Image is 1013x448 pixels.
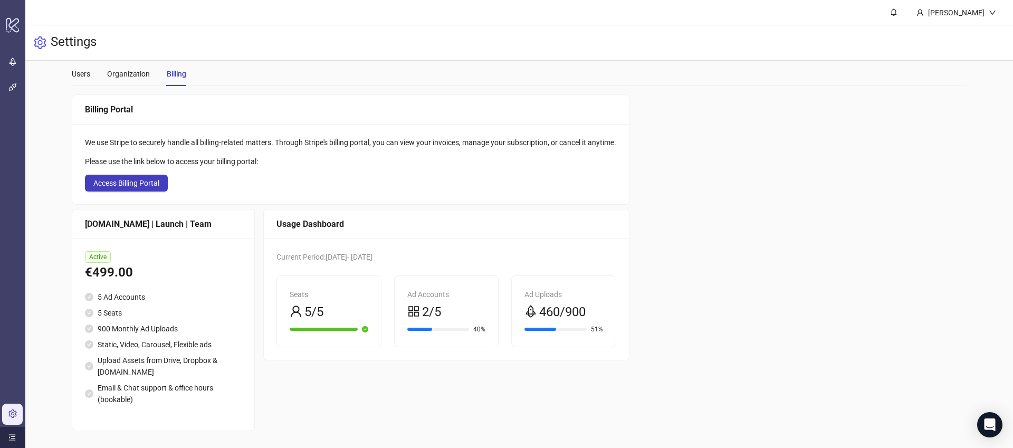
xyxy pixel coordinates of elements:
[977,412,1002,437] div: Open Intercom Messenger
[85,156,616,167] div: Please use the link below to access your billing portal:
[422,302,441,322] span: 2/5
[524,289,603,300] div: Ad Uploads
[85,355,242,378] li: Upload Assets from Drive, Dropbox & [DOMAIN_NAME]
[72,68,90,80] div: Users
[85,362,93,370] span: check-circle
[890,8,897,16] span: bell
[85,251,111,263] span: Active
[276,217,616,231] div: Usage Dashboard
[85,103,616,116] div: Billing Portal
[362,326,368,332] span: check-circle
[107,68,150,80] div: Organization
[167,68,186,80] div: Billing
[524,305,537,318] span: rocket
[85,340,93,349] span: check-circle
[539,302,586,322] span: 460/900
[8,434,16,441] span: menu-unfold
[407,289,486,300] div: Ad Accounts
[591,326,603,332] span: 51%
[85,325,93,333] span: check-circle
[290,305,302,318] span: user
[51,34,97,52] h3: Settings
[407,305,420,318] span: appstore
[276,253,372,261] span: Current Period: [DATE] - [DATE]
[34,36,46,49] span: setting
[85,307,242,319] li: 5 Seats
[85,309,93,317] span: check-circle
[85,339,242,350] li: Static, Video, Carousel, Flexible ads
[85,389,93,398] span: check-circle
[473,326,485,332] span: 40%
[93,179,159,187] span: Access Billing Portal
[989,9,996,16] span: down
[924,7,989,18] div: [PERSON_NAME]
[85,175,168,192] button: Access Billing Portal
[85,263,242,283] div: €499.00
[85,291,242,303] li: 5 Ad Accounts
[85,293,93,301] span: check-circle
[290,289,368,300] div: Seats
[85,382,242,405] li: Email & Chat support & office hours (bookable)
[85,217,242,231] div: [DOMAIN_NAME] | Launch | Team
[916,9,924,16] span: user
[85,323,242,335] li: 900 Monthly Ad Uploads
[304,302,323,322] span: 5/5
[85,137,616,148] div: We use Stripe to securely handle all billing-related matters. Through Stripe's billing portal, yo...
